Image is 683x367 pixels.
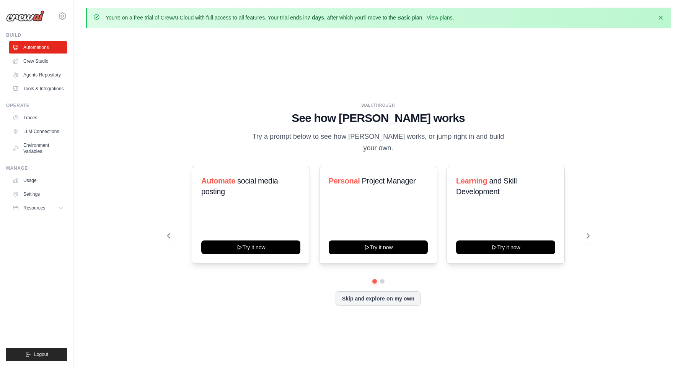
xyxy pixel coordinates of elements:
[6,348,67,361] button: Logout
[427,15,452,21] a: View plans
[106,14,454,21] p: You're on a free trial of CrewAI Cloud with full access to all features. Your trial ends in , aft...
[9,188,67,200] a: Settings
[9,55,67,67] a: Crew Studio
[456,240,555,254] button: Try it now
[6,10,44,22] img: Logo
[201,240,300,254] button: Try it now
[329,177,360,185] span: Personal
[167,102,590,108] div: WALKTHROUGH
[250,131,507,154] p: Try a prompt below to see how [PERSON_NAME] works, or jump right in and build your own.
[9,69,67,81] a: Agents Repository
[9,83,67,95] a: Tools & Integrations
[362,177,416,185] span: Project Manager
[645,330,683,367] iframe: Chat Widget
[9,125,67,138] a: LLM Connections
[329,240,428,254] button: Try it now
[9,174,67,187] a: Usage
[9,202,67,214] button: Resources
[6,32,67,38] div: Build
[456,177,517,196] span: and Skill Development
[23,205,45,211] span: Resources
[9,41,67,54] a: Automations
[9,112,67,124] a: Traces
[167,111,590,125] h1: See how [PERSON_NAME] works
[6,102,67,109] div: Operate
[6,165,67,171] div: Manage
[34,351,48,357] span: Logout
[9,139,67,158] a: Environment Variables
[201,177,235,185] span: Automate
[201,177,278,196] span: social media posting
[307,15,324,21] strong: 7 days
[336,291,421,306] button: Skip and explore on my own
[456,177,487,185] span: Learning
